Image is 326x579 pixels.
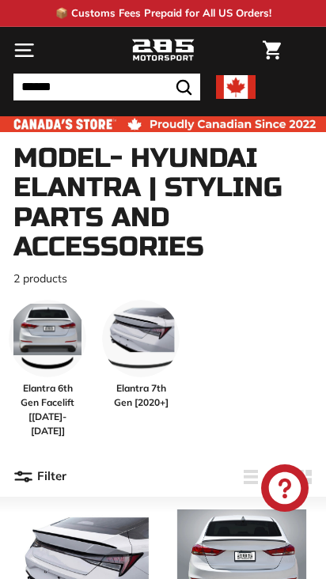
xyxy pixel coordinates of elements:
[9,300,86,438] a: Elantra 6th Gen Facelift [[DATE]-[DATE]]
[9,381,86,438] span: Elantra 6th Gen Facelift [[DATE]-[DATE]]
[13,144,313,263] h1: Model- Hyundai Elantra | Styling Parts and Accessories
[13,271,313,287] p: 2 products
[55,6,271,21] p: 📦 Customs Fees Prepaid for All US Orders!
[13,74,200,100] input: Search
[255,28,289,73] a: Cart
[102,300,180,438] a: Elantra 7th Gen [2020+]
[256,464,313,516] inbox-online-store-chat: Shopify online store chat
[13,458,66,496] button: Filter
[102,381,180,410] span: Elantra 7th Gen [2020+]
[131,37,195,64] img: Logo_285_Motorsport_areodynamics_components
